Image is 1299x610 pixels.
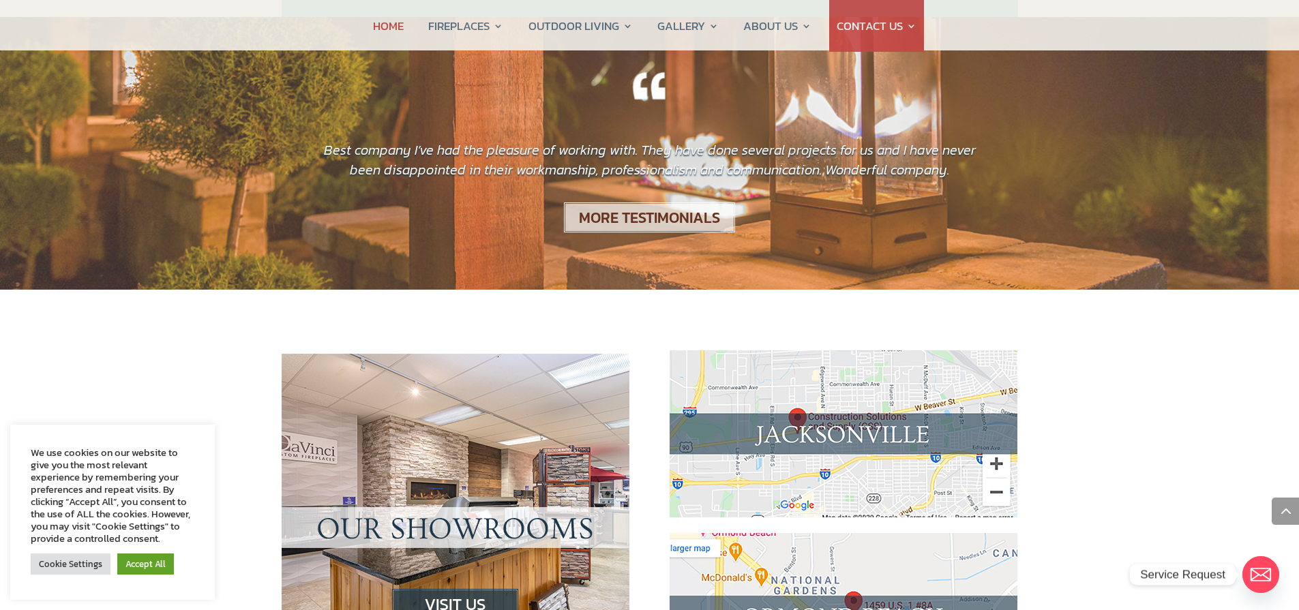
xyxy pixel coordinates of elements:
div: We use cookies on our website to give you the most relevant experience by remembering your prefer... [31,446,194,545]
a: Accept All [117,553,174,575]
a: MORE TESTIMONIALS [564,200,735,235]
img: map_jax [670,350,1017,517]
span: Best company I’ve had the pleasure of working with. They have done several projects for us and I ... [324,140,976,180]
a: Cookie Settings [31,553,110,575]
a: Email [1242,556,1279,593]
a: Construction Solutions Jacksonville showroom [670,504,1017,522]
